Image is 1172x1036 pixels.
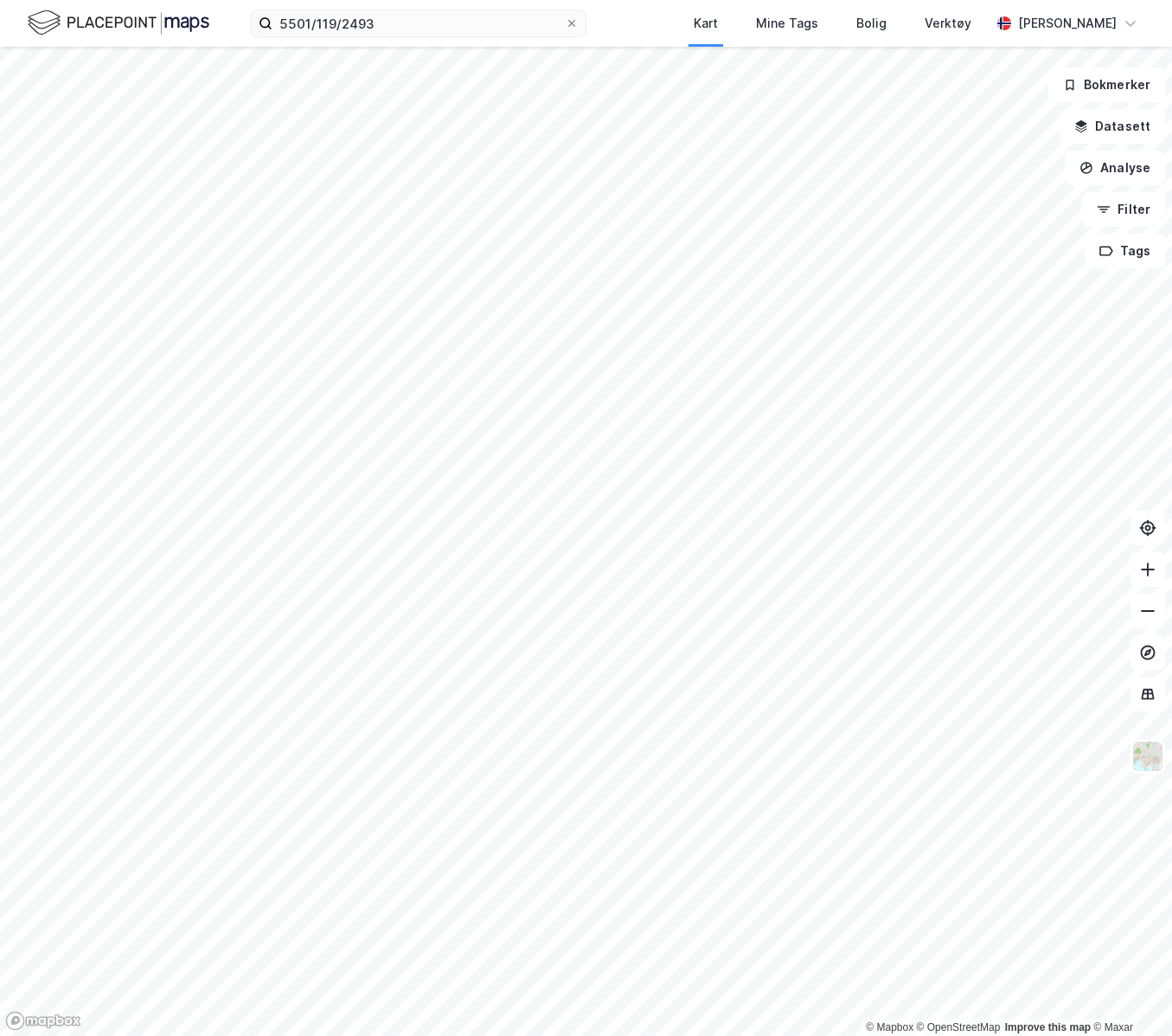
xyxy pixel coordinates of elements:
[28,8,209,38] img: logo.f888ab2527a4732fd821a326f86c7f29.svg
[1048,68,1165,102] button: Bokmerker
[694,13,718,34] div: Kart
[1086,953,1172,1036] iframe: Chat Widget
[1065,151,1165,185] button: Analyse
[1005,1021,1091,1033] a: Improve this map
[856,13,887,34] div: Bolig
[1018,13,1117,34] div: [PERSON_NAME]
[925,13,971,34] div: Verktøy
[5,1011,81,1031] a: Mapbox homepage
[1131,740,1164,773] img: Z
[917,1021,1001,1033] a: OpenStreetMap
[272,10,565,36] input: Søk på adresse, matrikkel, gårdeiere, leietakere eller personer
[866,1021,913,1033] a: Mapbox
[1060,109,1165,144] button: Datasett
[756,13,818,34] div: Mine Tags
[1086,953,1172,1036] div: Kontrollprogram for chat
[1085,234,1165,268] button: Tags
[1082,192,1165,227] button: Filter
